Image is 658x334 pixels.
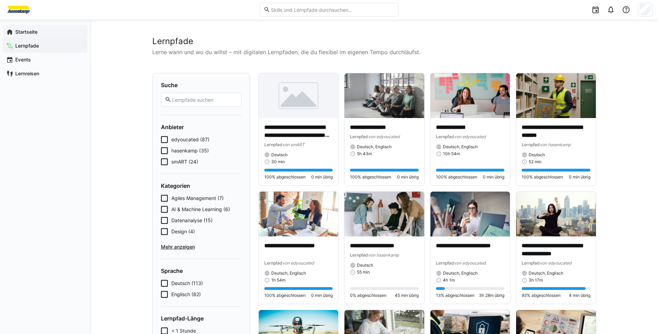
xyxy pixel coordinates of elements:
p: Lerne wann und wo du willst – mit digitalen Lernpfaden, die du flexibel im eigenen Tempo durchläu... [152,48,596,56]
span: von edyoucated [540,260,571,266]
span: Deutsch (113) [171,280,203,287]
span: 0 min übrig [311,174,333,180]
span: Mehr anzeigen [161,243,241,250]
span: 5h 43m [357,151,372,157]
span: Design (4) [171,228,195,235]
span: 100% abgeschlossen [350,174,391,180]
span: Lernpfad [522,142,540,147]
span: 10h 54m [443,151,460,157]
span: Deutsch, Englisch [529,270,563,276]
span: Deutsch [271,152,288,158]
span: Agiles Management (7) [171,195,224,202]
img: image [259,192,339,236]
span: 45 min übrig [395,293,419,298]
span: 100% abgeschlossen [264,293,306,298]
span: von hasenkamp [368,252,399,258]
span: edyoucated (87) [171,136,210,143]
span: von edyoucated [454,134,486,139]
img: image [430,192,510,236]
span: hasenkamp (35) [171,147,209,154]
span: Lernpfad [436,260,454,266]
span: 0 min übrig [311,293,333,298]
span: 4h 1m [443,277,455,283]
h4: Kategorien [161,182,241,189]
span: Deutsch, Englisch [443,144,478,150]
h2: Lernpfade [152,36,596,47]
span: Lernpfad [350,252,368,258]
span: Deutsch [357,262,373,268]
span: Deutsch, Englisch [357,144,392,150]
span: Deutsch, Englisch [271,270,306,276]
h4: Anbieter [161,124,241,131]
span: 1h 54m [271,277,285,283]
span: 3h 28m übrig [479,293,504,298]
span: 13% abgeschlossen [436,293,475,298]
span: 100% abgeschlossen [264,174,306,180]
h4: Sprache [161,267,241,274]
span: Lernpfad [522,260,540,266]
span: 0 min übrig [397,174,419,180]
input: Lernpfade suchen [171,97,237,103]
span: 52 min [529,159,541,165]
span: Deutsch [529,152,545,158]
span: von hasenkamp [540,142,571,147]
span: Lernpfad [264,142,282,147]
img: image [344,73,424,118]
span: 0% abgeschlossen [350,293,386,298]
span: AI & Machine Learning (6) [171,206,230,213]
h4: Lernpfad-Länge [161,315,241,322]
span: von edyoucated [454,260,486,266]
span: von edyoucated [282,260,314,266]
span: Lernpfad [350,134,368,139]
span: 3h 17m [529,277,543,283]
img: image [430,73,510,118]
span: 100% abgeschlossen [436,174,477,180]
img: image [516,192,596,236]
span: Datenanalyse (15) [171,217,213,224]
span: Lernpfad [436,134,454,139]
span: von smART [282,142,305,147]
img: image [344,192,424,236]
span: 93% abgeschlossen [522,293,561,298]
span: smART (24) [171,158,198,165]
img: image [516,73,596,118]
input: Skills und Lernpfade durchsuchen… [270,7,394,13]
span: Deutsch, Englisch [443,270,478,276]
img: image [259,73,339,118]
span: 55 min [357,269,370,275]
span: 4 min übrig [569,293,590,298]
h4: Suche [161,82,241,89]
span: 0 min übrig [483,174,504,180]
span: Lernpfad [264,260,282,266]
span: von edyoucated [368,134,400,139]
span: 0 min übrig [569,174,590,180]
span: 30 min [271,159,285,165]
span: 100% abgeschlossen [522,174,563,180]
span: Englisch (82) [171,291,201,298]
